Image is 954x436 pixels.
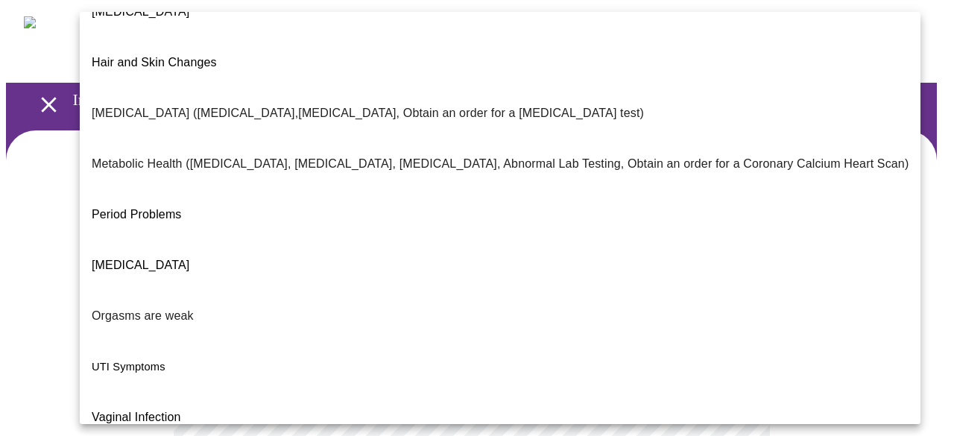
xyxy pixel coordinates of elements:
p: [MEDICAL_DATA] ([MEDICAL_DATA],[MEDICAL_DATA], Obtain an order for a [MEDICAL_DATA] test) [92,104,644,122]
span: Period Problems [92,208,182,221]
span: UTI Symptoms [92,361,165,373]
p: Orgasms are weak [92,307,194,325]
span: Hair and Skin Changes [92,56,217,69]
span: [MEDICAL_DATA] [92,5,189,18]
span: [MEDICAL_DATA] [92,259,189,271]
span: Vaginal Infection [92,411,181,423]
p: Metabolic Health ([MEDICAL_DATA], [MEDICAL_DATA], [MEDICAL_DATA], Abnormal Lab Testing, Obtain an... [92,155,909,173]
